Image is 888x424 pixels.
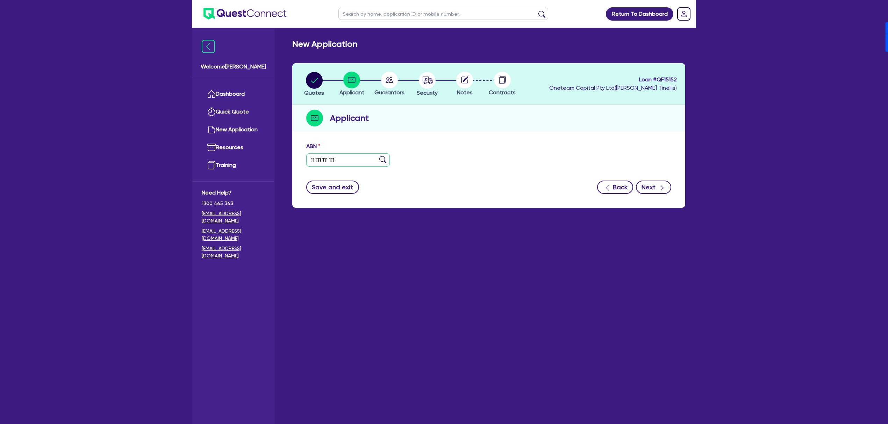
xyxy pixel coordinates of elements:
[292,39,357,49] h2: New Application
[339,89,364,96] span: Applicant
[201,63,266,71] span: Welcome [PERSON_NAME]
[489,89,516,96] span: Contracts
[202,121,265,139] a: New Application
[202,245,265,259] a: [EMAIL_ADDRESS][DOMAIN_NAME]
[416,72,438,97] button: Security
[207,143,216,152] img: resources
[306,181,359,194] button: Save and exit
[202,40,215,53] img: icon-menu-close
[330,112,369,124] h2: Applicant
[549,75,677,84] span: Loan # QF15152
[202,139,265,156] a: Resources
[636,181,671,194] button: Next
[597,181,633,194] button: Back
[304,89,324,96] span: Quotes
[207,125,216,134] img: new-application
[338,8,548,20] input: Search by name, application ID or mobile number...
[202,103,265,121] a: Quick Quote
[306,142,320,151] label: ABN
[202,156,265,174] a: Training
[203,8,286,20] img: quest-connect-logo-blue
[207,108,216,116] img: quick-quote
[549,85,677,91] span: Oneteam Capital Pty Ltd ( [PERSON_NAME] Tinellis )
[306,110,323,126] img: step-icon
[202,200,265,207] span: 1300 465 363
[202,210,265,225] a: [EMAIL_ADDRESS][DOMAIN_NAME]
[202,227,265,242] a: [EMAIL_ADDRESS][DOMAIN_NAME]
[417,89,438,96] span: Security
[457,89,473,96] span: Notes
[202,85,265,103] a: Dashboard
[675,5,693,23] a: Dropdown toggle
[606,7,673,21] a: Return To Dashboard
[202,189,265,197] span: Need Help?
[207,161,216,169] img: training
[379,156,386,163] img: abn-lookup icon
[374,89,404,96] span: Guarantors
[304,72,324,97] button: Quotes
